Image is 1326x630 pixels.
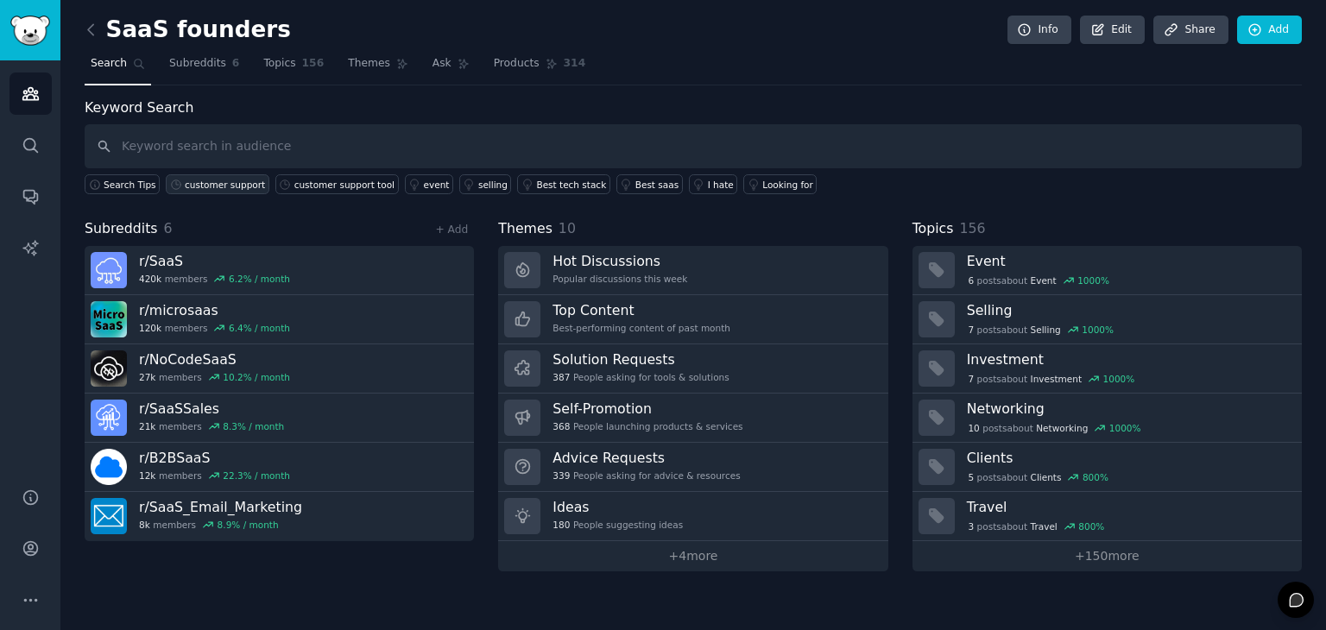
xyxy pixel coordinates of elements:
[1078,520,1104,532] div: 800 %
[139,420,284,432] div: members
[85,492,474,541] a: r/SaaS_Email_Marketing8kmembers8.9% / month
[968,324,974,336] span: 7
[139,322,161,334] span: 120k
[139,498,302,516] h3: r/ SaaS_Email_Marketing
[1031,324,1061,336] span: Selling
[552,469,740,482] div: People asking for advice & resources
[967,273,1111,288] div: post s about
[139,301,290,319] h3: r/ microsaas
[498,492,887,541] a: Ideas180People suggesting ideas
[1031,274,1057,287] span: Event
[552,371,570,383] span: 387
[967,400,1290,418] h3: Networking
[91,400,127,436] img: SaaSSales
[139,273,290,285] div: members
[1077,274,1109,287] div: 1000 %
[139,469,155,482] span: 12k
[478,179,508,191] div: selling
[559,220,576,236] span: 10
[912,246,1302,295] a: Event6postsaboutEvent1000%
[552,519,683,531] div: People suggesting ideas
[1036,422,1088,434] span: Networking
[163,50,245,85] a: Subreddits6
[91,56,127,72] span: Search
[139,519,150,531] span: 8k
[552,322,730,334] div: Best-performing content of past month
[10,16,50,46] img: GummySearch logo
[517,174,609,194] a: Best tech stack
[1237,16,1302,45] a: Add
[223,371,290,383] div: 10.2 % / month
[967,519,1106,534] div: post s about
[498,344,887,394] a: Solution Requests387People asking for tools & solutions
[1109,422,1141,434] div: 1000 %
[85,99,193,116] label: Keyword Search
[967,420,1143,436] div: post s about
[91,252,127,288] img: SaaS
[498,394,887,443] a: Self-Promotion368People launching products & services
[91,449,127,485] img: B2BSaaS
[139,371,290,383] div: members
[139,350,290,369] h3: r/ NoCodeSaaS
[552,252,687,270] h3: Hot Discussions
[139,273,161,285] span: 420k
[1031,373,1082,385] span: Investment
[552,420,570,432] span: 368
[494,56,540,72] span: Products
[342,50,414,85] a: Themes
[552,273,687,285] div: Popular discussions this week
[435,224,468,236] a: + Add
[912,443,1302,492] a: Clients5postsaboutClients800%
[85,174,160,194] button: Search Tips
[139,322,290,334] div: members
[85,344,474,394] a: r/NoCodeSaaS27kmembers10.2% / month
[968,471,974,483] span: 5
[968,520,974,532] span: 3
[275,174,399,194] a: customer support tool
[229,322,290,334] div: 6.4 % / month
[912,218,954,240] span: Topics
[552,469,570,482] span: 339
[552,301,730,319] h3: Top Content
[85,124,1302,168] input: Keyword search in audience
[708,179,734,191] div: I hate
[536,179,606,191] div: Best tech stack
[424,179,450,191] div: event
[139,449,290,467] h3: r/ B2BSaaS
[1080,16,1145,45] a: Edit
[166,174,269,194] a: customer support
[552,498,683,516] h3: Ideas
[967,469,1110,485] div: post s about
[967,498,1290,516] h3: Travel
[552,420,742,432] div: People launching products & services
[348,56,390,72] span: Themes
[139,420,155,432] span: 21k
[967,350,1290,369] h3: Investment
[743,174,817,194] a: Looking for
[912,541,1302,571] a: +150more
[959,220,985,236] span: 156
[223,420,284,432] div: 8.3 % / month
[139,400,284,418] h3: r/ SaaSSales
[85,394,474,443] a: r/SaaSSales21kmembers8.3% / month
[912,492,1302,541] a: Travel3postsaboutTravel800%
[139,469,290,482] div: members
[164,220,173,236] span: 6
[967,322,1115,337] div: post s about
[139,371,155,383] span: 27k
[968,274,974,287] span: 6
[426,50,476,85] a: Ask
[1031,471,1062,483] span: Clients
[498,246,887,295] a: Hot DiscussionsPopular discussions this week
[185,179,265,191] div: customer support
[912,394,1302,443] a: Networking10postsaboutNetworking1000%
[433,56,451,72] span: Ask
[552,449,740,467] h3: Advice Requests
[967,449,1290,467] h3: Clients
[488,50,591,85] a: Products314
[85,218,158,240] span: Subreddits
[762,179,813,191] div: Looking for
[552,371,729,383] div: People asking for tools & solutions
[169,56,226,72] span: Subreddits
[1083,471,1108,483] div: 800 %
